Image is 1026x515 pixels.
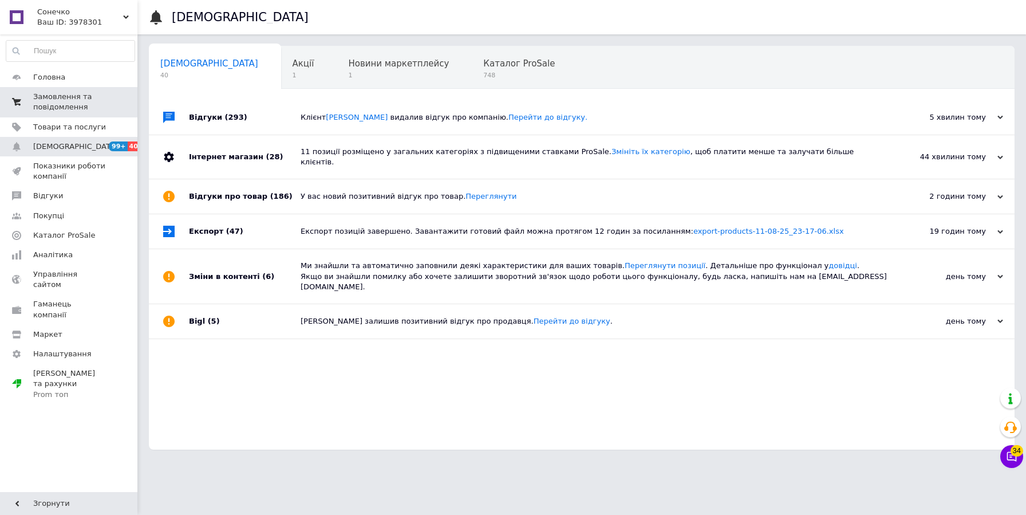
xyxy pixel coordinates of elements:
[33,390,106,400] div: Prom топ
[301,147,889,167] div: 11 позиції розміщено у загальних категоріях з підвищеними ставками ProSale. , щоб платити менше т...
[270,192,293,201] span: (186)
[326,113,388,121] a: [PERSON_NAME]
[33,211,64,221] span: Покупці
[348,58,449,69] span: Новини маркетплейсу
[889,316,1003,327] div: день тому
[33,92,106,112] span: Замовлення та повідомлення
[301,316,889,327] div: [PERSON_NAME] залишив позитивний відгук про продавця. .
[189,100,301,135] div: Відгуки
[160,71,258,80] span: 40
[33,191,63,201] span: Відгуки
[189,249,301,304] div: Зміни в контенті
[33,72,65,82] span: Головна
[301,226,889,237] div: Експорт позицій завершено. Завантажити готовий файл можна протягом 12 годин за посиланням:
[33,230,95,241] span: Каталог ProSale
[693,227,844,235] a: export-products-11-08-25_23-17-06.xlsx
[889,226,1003,237] div: 19 годин тому
[301,261,889,292] div: Ми знайшли та автоматично заповнили деякі характеристики для ваших товарів. . Детальніше про функ...
[889,272,1003,282] div: день тому
[301,191,889,202] div: У вас новий позитивний відгук про товар.
[611,147,690,156] a: Змініть їх категорію
[37,7,123,17] span: Сонечко
[33,269,106,290] span: Управління сайтом
[189,214,301,249] div: Експорт
[172,10,309,24] h1: [DEMOGRAPHIC_DATA]
[160,58,258,69] span: [DEMOGRAPHIC_DATA]
[889,152,1003,162] div: 44 хвилини тому
[208,317,220,325] span: (5)
[225,113,247,121] span: (293)
[508,113,587,121] a: Перейти до відгуку.
[37,17,137,27] div: Ваш ID: 3978301
[33,329,62,340] span: Маркет
[33,141,118,152] span: [DEMOGRAPHIC_DATA]
[293,58,314,69] span: Акції
[262,272,274,281] span: (6)
[6,41,135,61] input: Пошук
[1011,445,1023,457] span: 34
[483,71,555,80] span: 748
[1000,445,1023,468] button: Чат з покупцем34
[534,317,610,325] a: Перейти до відгуку
[828,261,857,270] a: довідці
[189,179,301,214] div: Відгуки про товар
[33,299,106,320] span: Гаманець компанії
[128,141,141,151] span: 40
[483,58,555,69] span: Каталог ProSale
[33,349,92,359] span: Налаштування
[465,192,516,201] a: Переглянути
[189,135,301,179] div: Інтернет магазин
[226,227,243,235] span: (47)
[33,368,106,400] span: [PERSON_NAME] та рахунки
[109,141,128,151] span: 99+
[189,304,301,339] div: Bigl
[625,261,705,270] a: Переглянути позиції
[33,250,73,260] span: Аналітика
[348,71,449,80] span: 1
[33,122,106,132] span: Товари та послуги
[301,113,587,121] span: Клієнт
[390,113,588,121] span: видалив відгук про компанію.
[889,191,1003,202] div: 2 години тому
[889,112,1003,123] div: 5 хвилин тому
[266,152,283,161] span: (28)
[293,71,314,80] span: 1
[33,161,106,182] span: Показники роботи компанії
